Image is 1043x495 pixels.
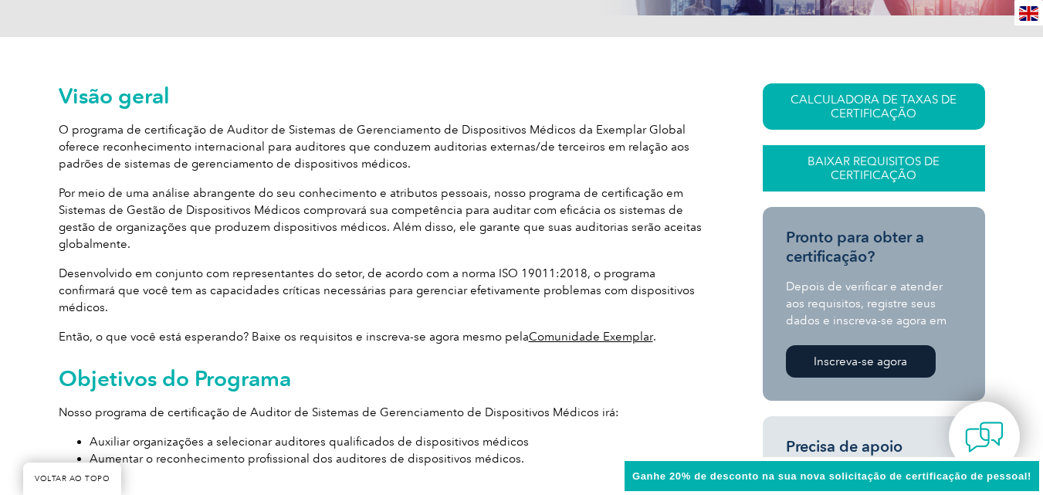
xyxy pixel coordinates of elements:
[59,83,170,109] font: Visão geral
[59,405,619,419] font: Nosso programa de certificação de Auditor de Sistemas de Gerenciamento de Dispositivos Médicos irá:
[763,83,985,130] a: CALCULADORA DE TAXAS DE CERTIFICAÇÃO
[965,418,1004,456] img: contact-chat.png
[786,437,908,494] font: Precisa de apoio financeiro do seu empregador?
[59,123,689,171] font: O programa de certificação de Auditor de Sistemas de Gerenciamento de Dispositivos Médicos da Exe...
[814,354,907,368] font: Inscreva-se agora
[529,330,653,344] a: Comunidade Exemplar
[90,452,524,466] font: Aumentar o reconhecimento profissional dos auditores de dispositivos médicos.
[763,145,985,192] a: Baixar Requisitos de Certificação
[808,154,940,182] font: Baixar Requisitos de Certificação
[653,330,656,344] font: .
[791,93,957,120] font: CALCULADORA DE TAXAS DE CERTIFICAÇÃO
[1019,6,1038,21] img: en
[59,186,702,251] font: Por meio de uma análise abrangente do seu conhecimento e atributos pessoais, nosso programa de ce...
[786,280,946,327] font: Depois de verificar e atender aos requisitos, registre seus dados e inscreva-se agora em
[59,365,291,392] font: Objetivos do Programa
[59,266,695,314] font: Desenvolvido em conjunto com representantes do setor, de acordo com a norma ISO 19011:2018, o pro...
[35,474,110,483] font: VOLTAR AO TOPO
[786,228,924,266] font: Pronto para obter a certificação?
[632,470,1031,482] font: Ganhe 20% de desconto na sua nova solicitação de certificação de pessoal!
[59,330,529,344] font: Então, o que você está esperando? Baixe os requisitos e inscreva-se agora mesmo pela
[23,463,121,495] a: VOLTAR AO TOPO
[786,345,936,378] a: Inscreva-se agora
[90,435,529,449] font: Auxiliar organizações a selecionar auditores qualificados de dispositivos médicos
